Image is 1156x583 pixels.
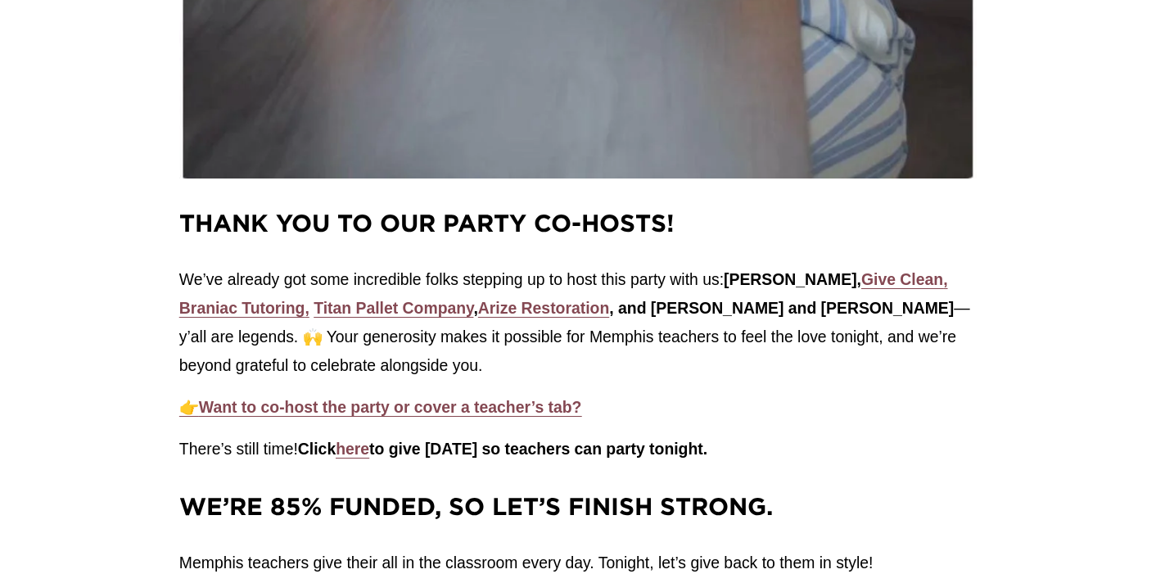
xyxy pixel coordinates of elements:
a: Give Clean, [861,270,948,288]
strong: Want to co-host the party or cover a teacher’s tab? [199,398,582,416]
a: Braniac Tutoring, [179,299,309,317]
a: here [336,440,369,458]
strong: [PERSON_NAME], [724,270,861,288]
strong: to give [DATE] so teachers can party tonight. [369,440,707,458]
strong: , [943,270,947,288]
a: 👉Want to co-host the party or cover a teacher’s tab? [179,398,582,416]
strong: 👉 [179,398,199,416]
strong: Thank You to Our Party Co-hosts! [179,209,675,236]
a: Titan Pallet Company [314,299,473,317]
strong: Braniac Tutoring [179,299,305,317]
a: Arize Restoration [478,299,609,317]
strong: Give Clean [861,270,943,288]
strong: , and [PERSON_NAME] and [PERSON_NAME] [609,299,954,317]
p: We’ve already got some incredible folks stepping up to host this party with us: —y’all are legend... [179,265,977,380]
p: Memphis teachers give their all in the classroom every day. Tonight, let’s give back to them in s... [179,549,977,577]
strong: Click [298,440,336,458]
p: There’s still time! [179,435,977,463]
strong: , [305,299,309,317]
strong: , [473,299,477,317]
strong: We’re 85% funded, so let’s finish strong. [179,492,773,519]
